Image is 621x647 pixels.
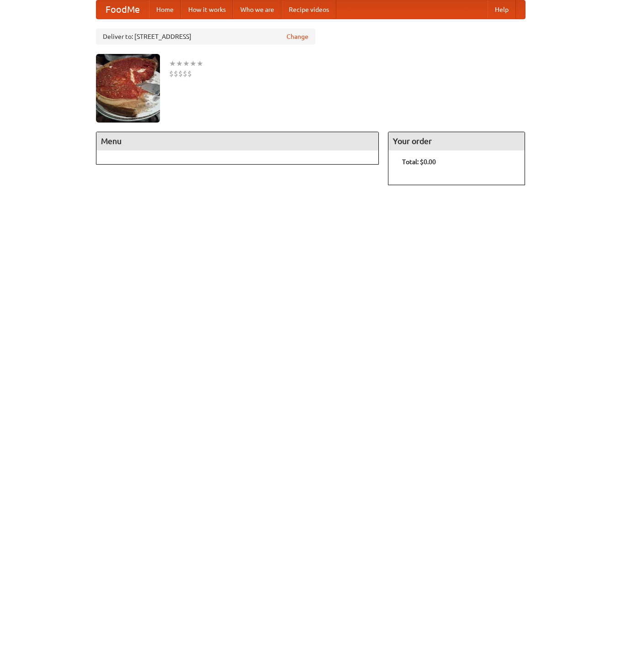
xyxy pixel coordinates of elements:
li: $ [187,69,192,79]
a: How it works [181,0,233,19]
a: Home [149,0,181,19]
div: Deliver to: [STREET_ADDRESS] [96,28,315,45]
li: ★ [190,59,196,69]
li: $ [169,69,174,79]
a: Change [287,32,308,41]
li: ★ [183,59,190,69]
a: Who we are [233,0,281,19]
li: ★ [176,59,183,69]
a: Recipe videos [281,0,336,19]
h4: Your order [388,132,525,150]
li: ★ [169,59,176,69]
h4: Menu [96,132,379,150]
img: angular.jpg [96,54,160,123]
a: FoodMe [96,0,149,19]
li: ★ [196,59,203,69]
li: $ [174,69,178,79]
a: Help [488,0,516,19]
b: Total: $0.00 [402,158,436,166]
li: $ [178,69,183,79]
li: $ [183,69,187,79]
